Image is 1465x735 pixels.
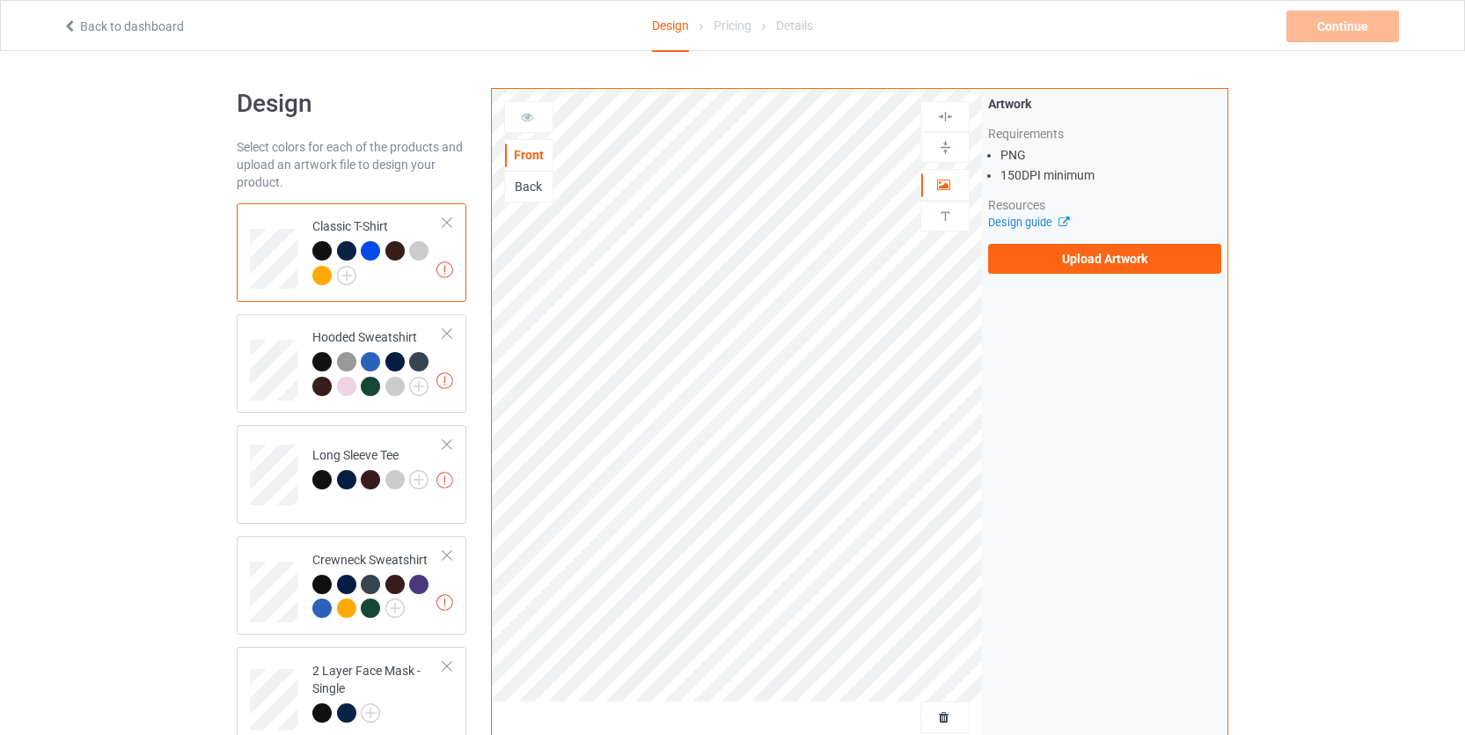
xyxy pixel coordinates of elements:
img: svg+xml;base64,PD94bWwgdmVyc2lvbj0iMS4wIiBlbmNvZGluZz0iVVRGLTgiPz4KPHN2ZyB3aWR0aD0iMjJweCIgaGVpZ2... [385,599,405,618]
img: exclamation icon [436,594,453,611]
div: Pricing [714,1,751,50]
label: Upload Artwork [988,244,1221,274]
img: exclamation icon [436,472,453,489]
img: svg+xml;base64,PD94bWwgdmVyc2lvbj0iMS4wIiBlbmNvZGluZz0iVVRGLTgiPz4KPHN2ZyB3aWR0aD0iMjJweCIgaGVpZ2... [337,266,356,285]
div: Long Sleeve Tee [312,446,429,489]
div: Classic T-Shirt [237,203,466,302]
div: Select colors for each of the products and upload an artwork file to design your product. [237,138,466,191]
div: Front [505,146,553,164]
div: Hooded Sweatshirt [237,314,466,413]
li: PNG [1000,146,1221,164]
div: Crewneck Sweatshirt [312,551,443,617]
img: svg%3E%0A [937,108,954,125]
div: 2 Layer Face Mask - Single [312,662,443,722]
a: Back to dashboard [62,19,184,33]
img: exclamation icon [436,372,453,389]
div: Hooded Sweatshirt [312,328,443,394]
div: Long Sleeve Tee [237,425,466,524]
div: Resources [988,196,1221,214]
div: Details [776,1,813,50]
img: svg%3E%0A [937,208,954,224]
h1: Design [237,88,466,120]
img: svg+xml;base64,PD94bWwgdmVyc2lvbj0iMS4wIiBlbmNvZGluZz0iVVRGLTgiPz4KPHN2ZyB3aWR0aD0iMjJweCIgaGVpZ2... [361,703,380,723]
img: svg+xml;base64,PD94bWwgdmVyc2lvbj0iMS4wIiBlbmNvZGluZz0iVVRGLTgiPz4KPHN2ZyB3aWR0aD0iMjJweCIgaGVpZ2... [409,377,429,396]
img: svg+xml;base64,PD94bWwgdmVyc2lvbj0iMS4wIiBlbmNvZGluZz0iVVRGLTgiPz4KPHN2ZyB3aWR0aD0iMjJweCIgaGVpZ2... [409,470,429,489]
img: svg%3E%0A [937,139,954,156]
a: Design guide [988,216,1068,229]
div: Requirements [988,125,1221,143]
div: Design [652,1,689,52]
img: exclamation icon [436,261,453,278]
div: Crewneck Sweatshirt [237,536,466,635]
div: Back [505,178,553,195]
div: Artwork [988,95,1221,113]
div: Classic T-Shirt [312,217,443,283]
li: 150 DPI minimum [1000,166,1221,184]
